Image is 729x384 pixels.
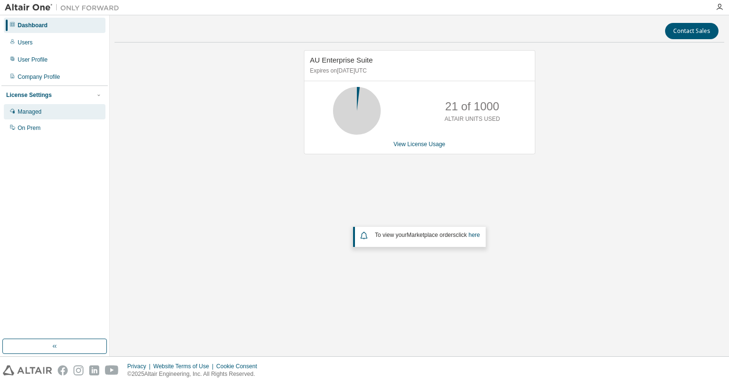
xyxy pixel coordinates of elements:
[89,365,99,375] img: linkedin.svg
[394,141,446,148] a: View License Usage
[310,67,527,75] p: Expires on [DATE] UTC
[445,115,500,123] p: ALTAIR UNITS USED
[18,108,42,116] div: Managed
[445,98,499,115] p: 21 of 1000
[6,91,52,99] div: License Settings
[18,124,41,132] div: On Prem
[469,232,480,238] a: here
[18,56,48,64] div: User Profile
[127,370,263,378] p: © 2025 Altair Engineering, Inc. All Rights Reserved.
[407,232,456,238] em: Marketplace orders
[5,3,124,12] img: Altair One
[375,232,480,238] span: To view your click
[216,363,262,370] div: Cookie Consent
[310,56,373,64] span: AU Enterprise Suite
[18,39,32,46] div: Users
[58,365,68,375] img: facebook.svg
[18,21,48,29] div: Dashboard
[73,365,83,375] img: instagram.svg
[3,365,52,375] img: altair_logo.svg
[127,363,153,370] div: Privacy
[153,363,216,370] div: Website Terms of Use
[105,365,119,375] img: youtube.svg
[665,23,719,39] button: Contact Sales
[18,73,60,81] div: Company Profile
